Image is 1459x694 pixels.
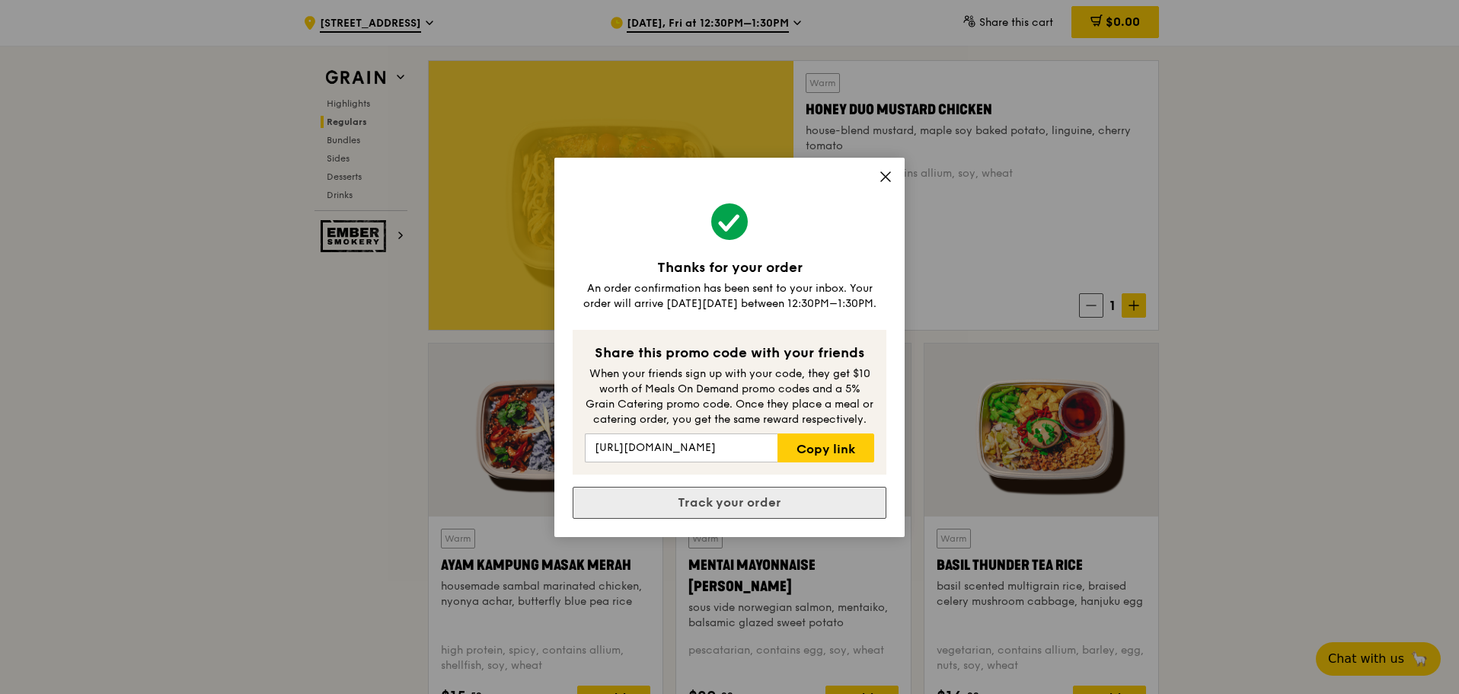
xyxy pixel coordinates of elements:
div: Share this promo code with your friends [585,342,874,363]
div: Thanks for your order [573,257,886,278]
div: When your friends sign up with your code, they get $10 worth of Meals On Demand promo codes and a... [585,366,874,427]
a: Track your order [573,487,886,519]
div: An order confirmation has been sent to your inbox. Your order will arrive [DATE][DATE] between 12... [573,281,886,312]
a: Copy link [777,433,874,462]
